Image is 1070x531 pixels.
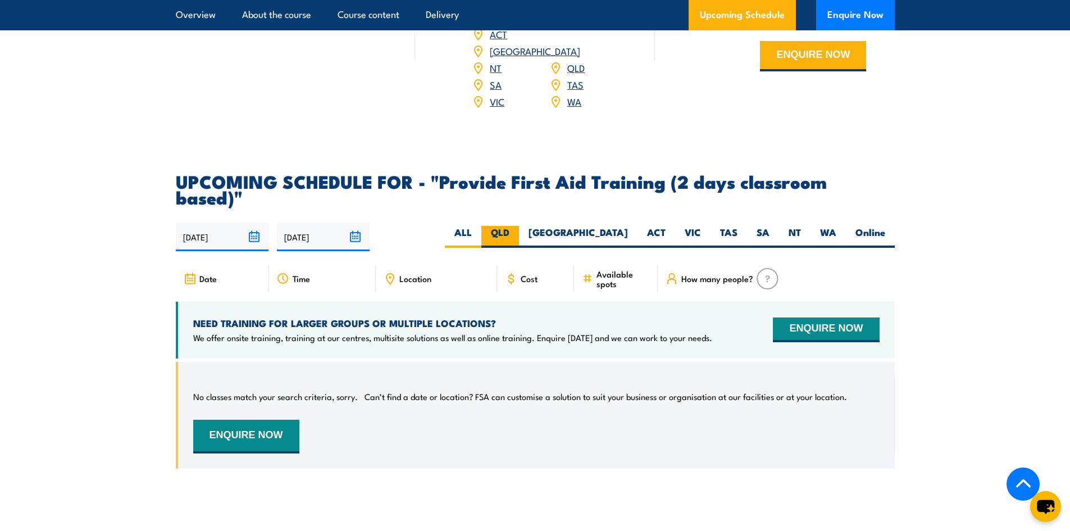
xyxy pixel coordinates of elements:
[490,61,502,74] a: NT
[193,391,358,402] p: No classes match your search criteria, sorry.
[567,78,584,91] a: TAS
[597,269,650,288] span: Available spots
[277,223,370,251] input: To date
[199,274,217,283] span: Date
[638,226,675,248] label: ACT
[193,332,712,343] p: We offer onsite training, training at our centres, multisite solutions as well as online training...
[760,41,866,71] button: ENQUIRE NOW
[811,226,846,248] label: WA
[293,274,310,283] span: Time
[490,78,502,91] a: SA
[445,226,481,248] label: ALL
[365,391,847,402] p: Can’t find a date or location? FSA can customise a solution to suit your business or organisation...
[681,274,753,283] span: How many people?
[779,226,811,248] label: NT
[521,274,538,283] span: Cost
[711,226,747,248] label: TAS
[176,173,895,205] h2: UPCOMING SCHEDULE FOR - "Provide First Aid Training (2 days classroom based)"
[193,420,299,453] button: ENQUIRE NOW
[481,226,519,248] label: QLD
[176,223,268,251] input: From date
[490,94,504,108] a: VIC
[1030,491,1061,522] button: chat-button
[490,27,507,40] a: ACT
[193,317,712,329] h4: NEED TRAINING FOR LARGER GROUPS OR MULTIPLE LOCATIONS?
[399,274,431,283] span: Location
[490,44,580,57] a: [GEOGRAPHIC_DATA]
[567,94,581,108] a: WA
[747,226,779,248] label: SA
[519,226,638,248] label: [GEOGRAPHIC_DATA]
[846,226,895,248] label: Online
[567,61,585,74] a: QLD
[675,226,711,248] label: VIC
[773,317,879,342] button: ENQUIRE NOW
